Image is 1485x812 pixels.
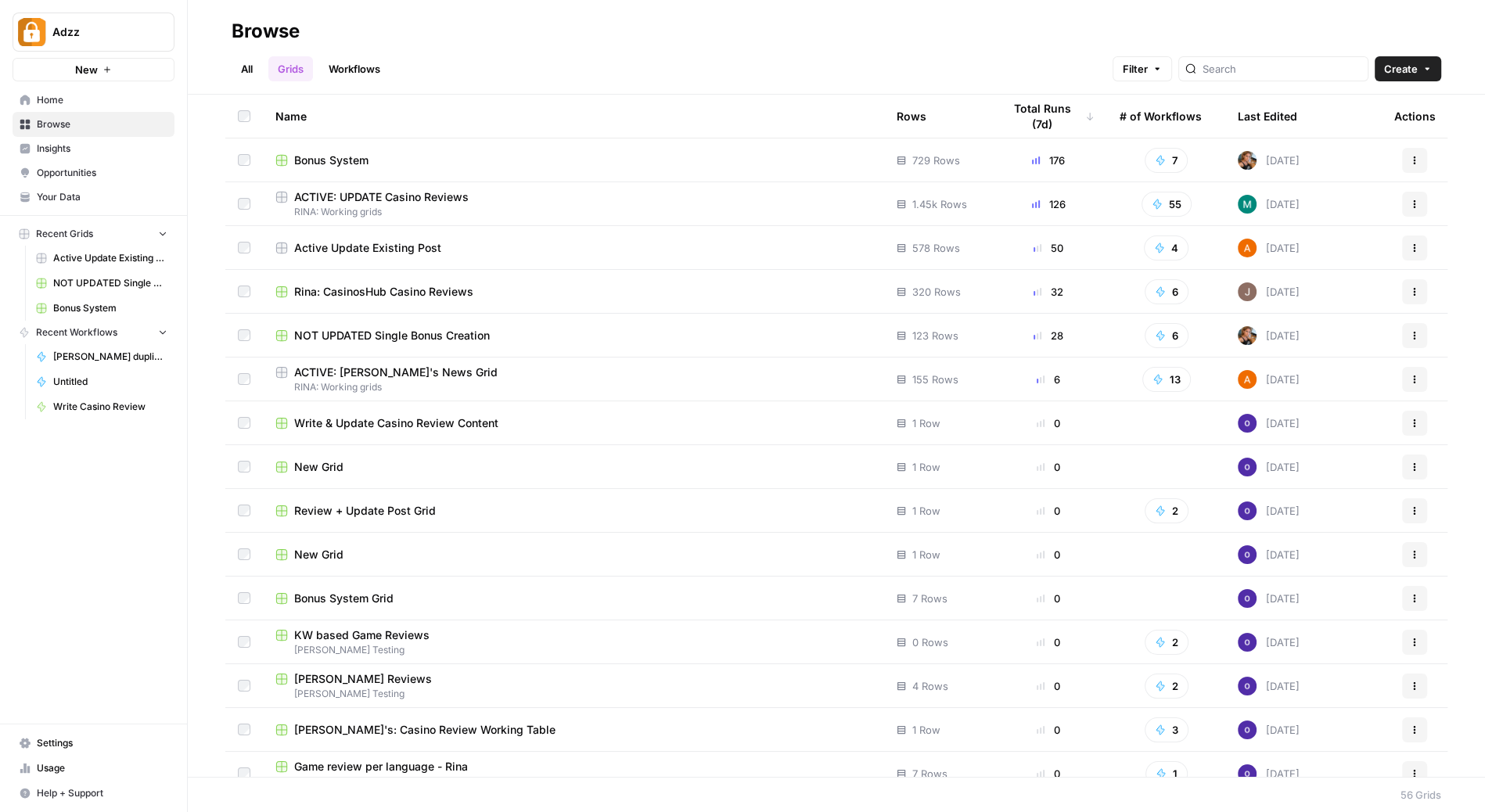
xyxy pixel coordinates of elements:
span: Your Data [37,190,167,204]
span: RINA: Working grids [275,380,872,394]
button: 13 [1142,367,1191,392]
span: 4 Rows [912,678,948,694]
img: qk6vosqy2sb4ovvtvs3gguwethpi [1238,282,1257,301]
span: Active Update Existing Post [294,240,441,256]
div: 0 [1002,415,1095,431]
div: 0 [1002,591,1095,606]
span: [PERSON_NAME] Reviews [294,671,432,687]
div: 56 Grids [1401,787,1441,803]
div: Browse [232,19,300,44]
a: Bonus System [275,153,872,168]
span: RINA: Working grids [275,205,872,219]
span: Game review per language - Rina [294,759,468,774]
div: Last Edited [1238,95,1297,138]
span: 1.45k Rows [912,196,967,212]
span: Write & Update Casino Review Content [294,415,498,431]
a: Rina: CasinosHub Casino Reviews [275,284,872,300]
div: 0 [1002,766,1095,781]
div: [DATE] [1238,151,1300,170]
span: [PERSON_NAME] duplicate check CRM [53,350,167,364]
span: Help + Support [37,786,167,800]
img: c47u9ku7g2b7umnumlgy64eel5a2 [1238,633,1257,652]
a: Bonus System [29,296,174,321]
a: Write Casino Review [29,394,174,419]
button: Create [1375,56,1441,81]
span: Browse [37,117,167,131]
div: [DATE] [1238,326,1300,345]
span: 1 Row [912,415,940,431]
div: 0 [1002,503,1095,519]
div: [DATE] [1238,545,1300,564]
a: Untitled [29,369,174,394]
a: Browse [13,112,174,137]
span: Create [1384,61,1418,77]
div: 6 [1002,372,1095,387]
a: Workflows [319,56,390,81]
span: Filter [1123,61,1148,77]
button: 4 [1144,235,1188,260]
img: nwfydx8388vtdjnj28izaazbsiv8 [1238,151,1257,170]
button: 2 [1145,674,1188,699]
a: [PERSON_NAME] duplicate check CRM [29,344,174,369]
div: [DATE] [1238,458,1300,476]
span: 1 Row [912,459,940,475]
a: Settings [13,731,174,756]
img: c47u9ku7g2b7umnumlgy64eel5a2 [1238,677,1257,695]
button: New [13,58,174,81]
span: 155 Rows [912,372,958,387]
div: 0 [1002,722,1095,738]
a: [PERSON_NAME] Reviews[PERSON_NAME] Testing [275,671,872,701]
span: Insights [37,142,167,156]
span: 7 Rows [912,591,947,606]
span: New Grid [294,547,343,562]
a: New Grid [275,459,872,475]
span: Home [37,93,167,107]
span: 729 Rows [912,153,960,168]
div: Total Runs (7d) [1002,95,1095,138]
button: 2 [1145,630,1188,655]
a: Opportunities [13,160,174,185]
div: Rows [897,95,926,138]
span: Recent Grids [36,227,93,241]
div: 50 [1002,240,1095,256]
div: Name [275,95,872,138]
a: All [232,56,262,81]
img: Adzz Logo [18,18,46,46]
span: Write Casino Review [53,400,167,414]
button: 6 [1145,323,1188,348]
div: [DATE] [1238,282,1300,301]
button: Recent Grids [13,222,174,246]
button: Help + Support [13,781,174,806]
a: Active Update Existing Post [275,240,872,256]
a: NOT UPDATED Single Bonus Creation [275,328,872,343]
a: [PERSON_NAME]'s: Casino Review Working Table [275,722,872,738]
div: [DATE] [1238,677,1300,695]
span: New Grid [294,459,343,475]
div: [DATE] [1238,764,1300,783]
span: Usage [37,761,167,775]
span: 1 Row [912,547,940,562]
span: [PERSON_NAME] Testing [275,643,872,657]
a: Review + Update Post Grid [275,503,872,519]
span: 123 Rows [912,328,958,343]
span: Adzz [52,24,147,40]
a: Grids [268,56,313,81]
div: [DATE] [1238,720,1300,739]
div: [DATE] [1238,589,1300,608]
img: nwfydx8388vtdjnj28izaazbsiv8 [1238,326,1257,345]
button: 1 [1145,761,1188,786]
div: 32 [1002,284,1095,300]
span: NOT UPDATED Single Bonus Creation [294,328,490,343]
img: c47u9ku7g2b7umnumlgy64eel5a2 [1238,414,1257,433]
span: Recent Workflows [36,325,117,340]
div: 0 [1002,678,1095,694]
div: 0 [1002,634,1095,650]
a: Usage [13,756,174,781]
div: [DATE] [1238,501,1300,520]
div: 0 [1002,547,1095,562]
img: 1uqwqwywk0hvkeqipwlzjk5gjbnq [1238,239,1257,257]
div: 28 [1002,328,1095,343]
span: 7 Rows [912,766,947,781]
span: 0 Rows [912,634,948,650]
span: Untitled [53,375,167,389]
